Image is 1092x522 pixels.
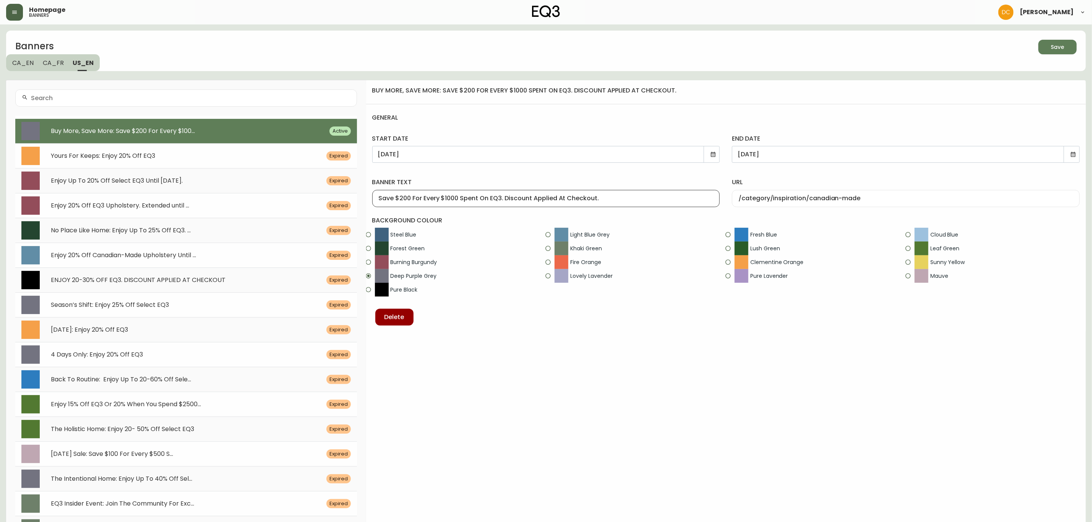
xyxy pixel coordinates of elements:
div: Back To Routine: Enjoy Up To 20-60% Off Sele...Expired [15,367,357,392]
span: US_EN [73,59,94,67]
h5: banners [29,13,49,18]
span: Expired [326,152,351,159]
button: Delete [375,309,414,326]
span: Yours For Keeps: Enjoy 20% Off EQ3 [51,151,155,160]
span: Fire Orange [555,255,601,269]
span: Enjoy 15% Off EQ3 Or 20% When You Spend $2500... [51,400,201,409]
span: Fresh Blue [735,228,777,242]
span: The Holistic Home: Enjoy 20- 50% Off Select EQ3 [51,425,194,433]
div: Enjoy 15% Off EQ3 Or 20% When You Spend $2500...Expired [15,392,357,417]
h4: general [372,104,1080,131]
div: [DATE] Sale: Save $100 For Every $500 S...Expired [15,441,357,466]
span: Expired [326,351,351,358]
span: Season’s Shift: Enjoy 25% Off Select EQ3 [51,300,169,309]
div: No Place Like Home: Enjoy Up To 25% Off EQ3. ...Expired [15,218,357,243]
span: Light Blue Grey [555,228,609,242]
span: Pure Lavender [735,269,788,283]
label: start date [372,135,720,143]
div: The Intentional Home: Enjoy Up To 40% Off Sel...Expired [15,466,357,491]
span: Clementine Orange [735,255,803,269]
span: Expired [326,500,351,507]
span: [DATE]: Enjoy 20% Off EQ3 [51,325,128,334]
span: Active [329,128,351,135]
span: EQ3 Insider Event: Join The Community For Exc... [51,499,194,508]
span: Expired [326,177,351,184]
span: Enjoy Up To 20% Off Select EQ3 Until [DATE]. [51,176,183,185]
input: DD/MM/YYYY [378,151,707,158]
span: Back To Routine: Enjoy Up To 20-60% Off Sele... [51,375,191,384]
input: DD/MM/YYYY [738,151,1067,158]
span: Pure Black [375,283,418,297]
div: Enjoy 20% Off Canadian-Made Upholstery Until ...Expired [15,243,357,267]
span: Expired [326,376,351,383]
div: Season’s Shift: Enjoy 25% Off Select EQ3Expired [15,292,357,317]
label: url [732,178,1080,186]
img: logo [532,5,560,18]
span: [DATE] Sale: Save $100 For Every $500 S... [51,449,173,458]
span: Expired [326,475,351,482]
span: The Intentional Home: Enjoy Up To 40% Off Sel... [51,474,192,483]
span: Leaf Green [915,242,960,255]
span: Lush Green [735,242,780,255]
div: Enjoy 20% Off EQ3 Upholstery. Extended until ...Expired [15,193,357,218]
div: The Holistic Home: Enjoy 20- 50% Off Select EQ3Expired [15,417,357,441]
span: Forest Green [375,242,425,255]
span: CA_FR [43,59,64,67]
span: Expired [326,302,351,308]
label: banner text [372,178,720,186]
span: Expired [326,426,351,433]
span: Buy More, Save More: Save $200 For Every $100... [51,126,195,135]
div: Buy More, Save More: Save $200 For Every $100...Active [15,119,357,143]
span: Burning Burgundy [375,255,437,269]
span: Expired [326,227,351,234]
div: Yours For Keeps: Enjoy 20% Off EQ3Expired [15,143,357,168]
div: EQ3 Insider Event: Join The Community For Exc...Expired [15,491,357,516]
span: Sunny Yellow [915,255,965,269]
span: Deep Purple Grey [375,269,436,283]
span: Enjoy 20% Off EQ3 Upholstery. Extended until ... [51,201,189,210]
h4: background colour [372,207,1080,234]
span: Expired [326,326,351,333]
span: Steel Blue [375,228,417,242]
h4: buy more, save more: save $200 for every $1000 spent on eq3. discount applied at checkout. [372,86,1089,95]
span: 4 Days Only: Enjoy 20% Off EQ3 [51,350,143,359]
span: Khaki Green [555,242,602,255]
span: CA_EN [12,59,34,67]
span: Expired [326,451,351,457]
div: ENJOY 20-30% OFF EQ3. DISCOUNT APPLIED AT CHECKOUTExpired [15,267,357,292]
input: Search [31,94,350,102]
span: Expired [326,277,351,284]
span: Homepage [29,7,65,13]
h2: Banners [15,40,100,54]
span: Expired [326,401,351,408]
span: No Place Like Home: Enjoy Up To 25% Off EQ3. ... [51,226,191,235]
span: Lovely Lavender [555,269,612,283]
span: Cloud Blue [915,228,959,242]
span: Expired [326,252,351,259]
div: Enjoy Up To 20% Off Select EQ3 Until [DATE].Expired [15,168,357,193]
span: Expired [326,202,351,209]
label: end date [732,135,1080,143]
span: Mauve [915,269,948,283]
span: Delete [385,313,404,321]
span: ENJOY 20-30% OFF EQ3. DISCOUNT APPLIED AT CHECKOUT [51,276,226,284]
div: [DATE]: Enjoy 20% Off EQ3Expired [15,317,357,342]
span: Enjoy 20% Off Canadian-Made Upholstery Until ... [51,251,196,259]
div: 4 Days Only: Enjoy 20% Off EQ3Expired [15,342,357,367]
